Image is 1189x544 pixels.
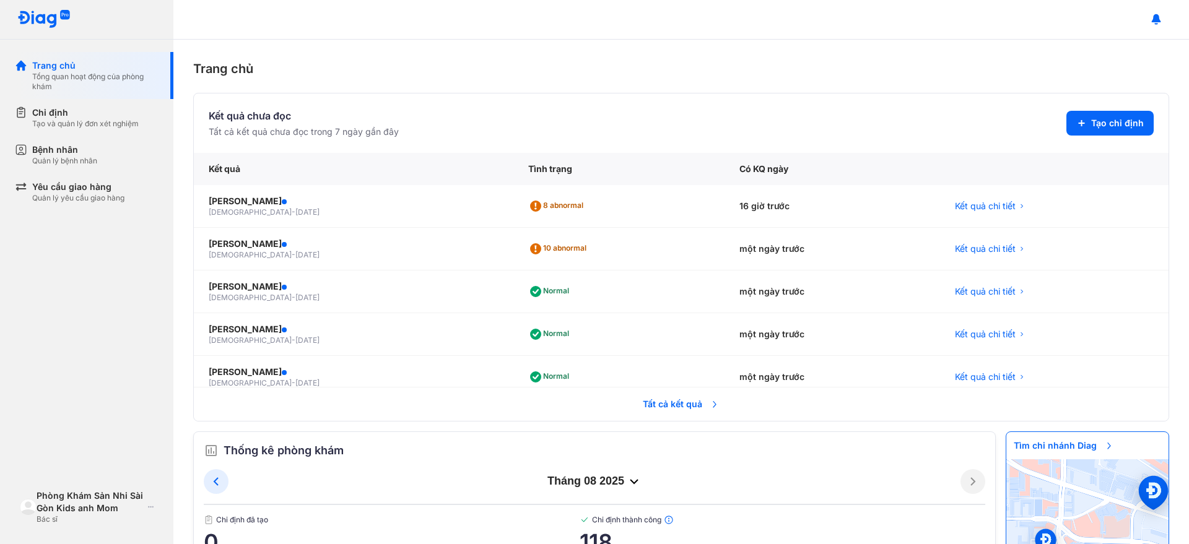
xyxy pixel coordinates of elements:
[209,126,399,138] div: Tất cả kết quả chưa đọc trong 7 ngày gần đây
[204,515,580,525] span: Chỉ định đã tạo
[635,391,727,418] span: Tất cả kết quả
[32,193,124,203] div: Quản lý yêu cầu giao hàng
[292,207,295,217] span: -
[209,207,292,217] span: [DEMOGRAPHIC_DATA]
[580,515,985,525] span: Chỉ định thành công
[209,195,499,207] div: [PERSON_NAME]
[292,250,295,259] span: -
[194,153,513,185] div: Kết quả
[32,144,97,156] div: Bệnh nhân
[580,515,590,525] img: checked-green.01cc79e0.svg
[295,293,320,302] span: [DATE]
[292,293,295,302] span: -
[725,356,940,399] div: một ngày trước
[209,366,499,378] div: [PERSON_NAME]
[37,514,143,524] div: Bác sĩ
[209,323,499,335] div: [PERSON_NAME]
[37,490,143,514] div: Phòng Khám Sản Nhi Sài Gòn Kids anh Mom
[955,328,1016,340] span: Kết quả chi tiết
[955,200,1016,212] span: Kết quả chi tiết
[209,250,292,259] span: [DEMOGRAPHIC_DATA]
[528,196,588,216] div: 8 abnormal
[1066,111,1154,136] button: Tạo chỉ định
[295,207,320,217] span: [DATE]
[1006,432,1121,459] span: Tìm chi nhánh Diag
[528,282,574,301] div: Normal
[295,250,320,259] span: [DATE]
[32,181,124,193] div: Yêu cầu giao hàng
[513,153,725,185] div: Tình trạng
[204,515,214,525] img: document.50c4cfd0.svg
[17,10,71,29] img: logo
[725,313,940,356] div: một ngày trước
[209,280,499,293] div: [PERSON_NAME]
[528,367,574,387] div: Normal
[204,443,219,458] img: order.5a6da16c.svg
[955,371,1016,383] span: Kết quả chi tiết
[32,72,159,92] div: Tổng quan hoạt động của phòng khám
[224,442,344,459] span: Thống kê phòng khám
[725,153,940,185] div: Có KQ ngày
[32,59,159,72] div: Trang chủ
[193,59,1169,78] div: Trang chủ
[725,228,940,270] div: một ngày trước
[725,185,940,228] div: 16 giờ trước
[32,156,97,166] div: Quản lý bệnh nhân
[32,119,139,129] div: Tạo và quản lý đơn xét nghiệm
[209,108,399,123] div: Kết quả chưa đọc
[955,243,1016,255] span: Kết quả chi tiết
[725,270,940,313] div: một ngày trước
[955,285,1016,298] span: Kết quả chi tiết
[32,106,139,119] div: Chỉ định
[292,335,295,345] span: -
[209,238,499,250] div: [PERSON_NAME]
[292,378,295,387] span: -
[528,239,591,259] div: 10 abnormal
[528,324,574,344] div: Normal
[664,515,674,525] img: info.7e716105.svg
[1091,117,1144,129] span: Tạo chỉ định
[209,293,292,302] span: [DEMOGRAPHIC_DATA]
[20,499,37,516] img: logo
[229,474,960,489] div: tháng 08 2025
[209,378,292,387] span: [DEMOGRAPHIC_DATA]
[295,335,320,345] span: [DATE]
[295,378,320,387] span: [DATE]
[209,335,292,345] span: [DEMOGRAPHIC_DATA]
